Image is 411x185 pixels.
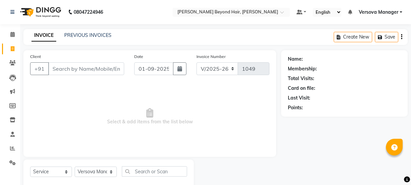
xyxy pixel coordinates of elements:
button: +91 [30,62,49,75]
div: Membership: [288,65,317,72]
iframe: chat widget [383,158,404,178]
div: Total Visits: [288,75,314,82]
button: Create New [334,32,372,42]
a: INVOICE [31,29,56,42]
a: PREVIOUS INVOICES [64,32,111,38]
input: Search or Scan [122,166,187,177]
div: Last Visit: [288,95,310,102]
label: Invoice Number [196,54,226,60]
div: Card on file: [288,85,315,92]
label: Client [30,54,41,60]
div: Points: [288,104,303,111]
button: Save [375,32,398,42]
img: logo [17,3,63,21]
label: Date [134,54,143,60]
div: Name: [288,56,303,63]
b: 08047224946 [74,3,103,21]
span: Select & add items from the list below [30,83,269,150]
span: Versova Manager [359,9,398,16]
input: Search by Name/Mobile/Email/Code [48,62,124,75]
